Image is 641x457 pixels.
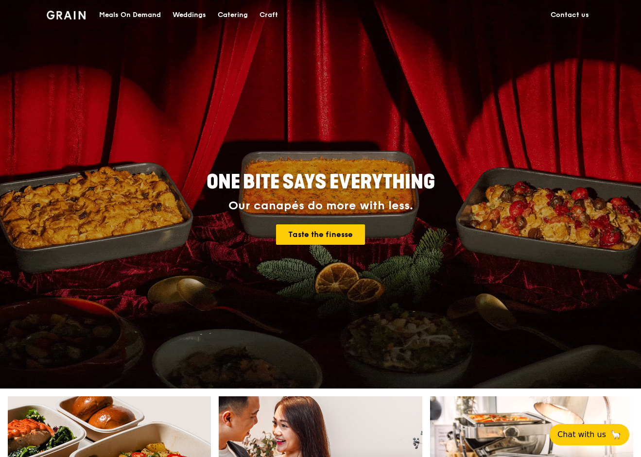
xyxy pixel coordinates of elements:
span: ONE BITE SAYS EVERYTHING [207,170,435,194]
div: Weddings [173,0,206,30]
a: Catering [212,0,254,30]
a: Craft [254,0,284,30]
a: Weddings [167,0,212,30]
button: Chat with us🦙 [550,424,629,445]
a: Contact us [545,0,595,30]
div: Meals On Demand [99,0,161,30]
a: Taste the finesse [276,224,365,245]
img: Grain [47,11,86,19]
div: Catering [218,0,248,30]
div: Our canapés do more with less. [146,199,496,213]
div: Craft [260,0,278,30]
span: Chat with us [557,429,606,440]
span: 🦙 [610,429,622,440]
